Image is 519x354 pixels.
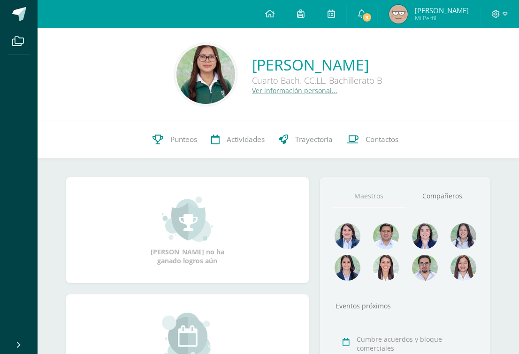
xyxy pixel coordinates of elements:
a: Trayectoria [272,121,340,158]
span: Trayectoria [295,134,333,144]
span: Punteos [170,134,197,144]
a: Maestros [332,184,405,208]
img: 1934cc27df4ca65fd091d7882280e9dd.png [450,223,476,249]
div: Cuarto Bach. CC.LL. Bachillerato B [252,75,382,86]
img: 1e7bfa517bf798cc96a9d855bf172288.png [373,223,399,249]
img: 468d0cd9ecfcbce804e3ccd48d13f1ad.png [412,223,438,249]
span: Contactos [366,134,398,144]
img: 1be4a43e63524e8157c558615cd4c825.png [450,255,476,281]
span: 3 [362,12,372,23]
a: Contactos [340,121,405,158]
a: Compañeros [405,184,479,208]
a: [PERSON_NAME] [252,55,382,75]
img: e801e0436d88f356bbf0257eeea755bb.png [176,45,235,104]
a: Actividades [204,121,272,158]
a: Punteos [145,121,204,158]
div: Eventos próximos [332,301,479,310]
a: Ver información personal... [252,86,337,95]
img: 38d188cc98c34aa903096de2d1c9671e.png [373,255,399,281]
img: achievement_small.png [162,196,213,243]
span: [PERSON_NAME] [415,6,469,15]
span: Actividades [227,134,265,144]
div: [PERSON_NAME] no ha ganado logros aún [140,196,234,265]
img: d7e1be39c7a5a7a89cfb5608a6c66141.png [412,255,438,281]
span: Mi Perfil [415,14,469,22]
div: Cumbre acuerdos y bloque comerciales [357,335,475,353]
img: 2e96cb3e5b8e14c85ed69ee936b51d71.png [389,5,408,24]
img: 4477f7ca9110c21fc6bc39c35d56baaa.png [335,223,360,249]
img: d4e0c534ae446c0d00535d3bb96704e9.png [335,255,360,281]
